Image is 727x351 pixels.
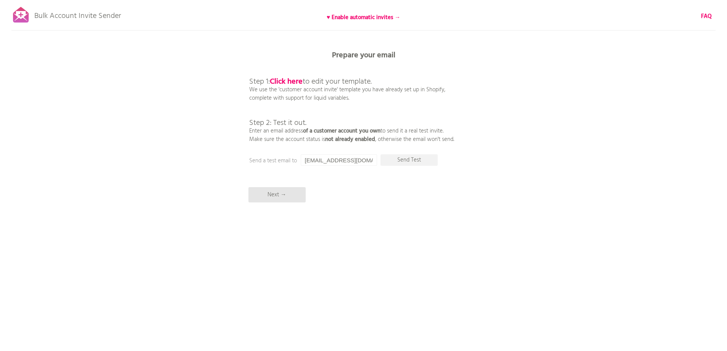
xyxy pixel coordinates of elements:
[701,12,712,21] a: FAQ
[34,5,121,24] p: Bulk Account Invite Sender
[248,187,306,202] p: Next →
[270,76,303,88] a: Click here
[327,13,400,22] b: ♥ Enable automatic invites →
[249,157,402,165] p: Send a test email to
[380,154,438,166] p: Send Test
[325,135,375,144] b: not already enabled
[303,126,380,136] b: of a customer account you own
[332,49,395,61] b: Prepare your email
[249,76,372,88] span: Step 1: to edit your template.
[249,61,454,144] p: We use the 'customer account invite' template you have already set up in Shopify, complete with s...
[249,117,306,129] span: Step 2: Test it out.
